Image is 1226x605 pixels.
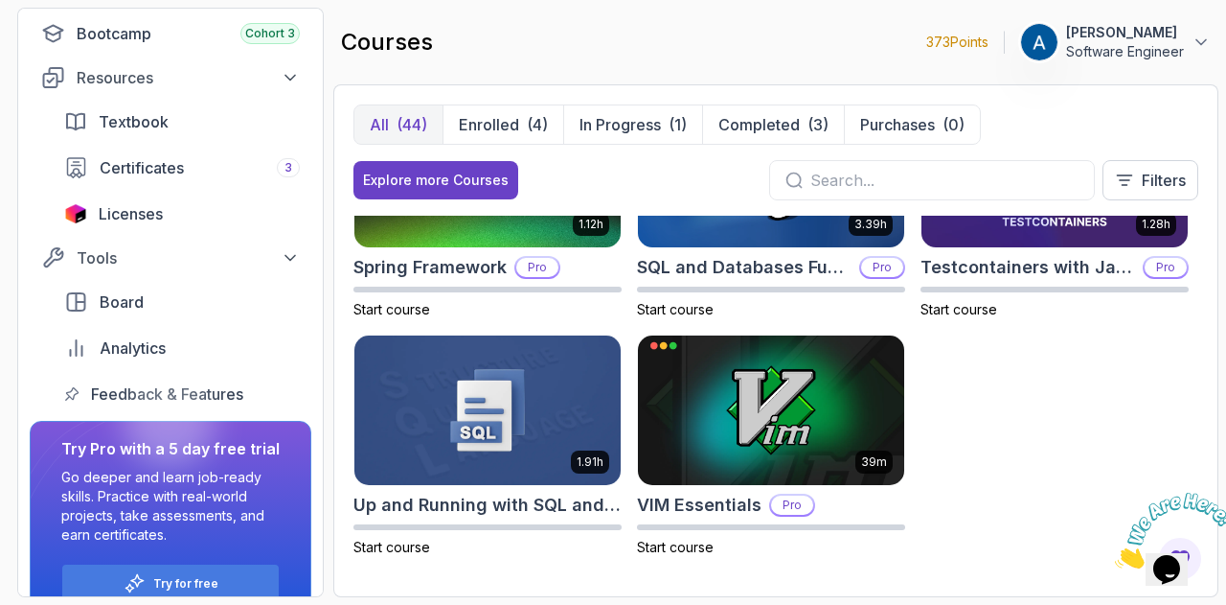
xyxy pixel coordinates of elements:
span: Start course [353,301,430,317]
p: Pro [771,496,813,515]
p: 1.91h [577,454,603,470]
a: textbook [53,103,311,141]
a: licenses [53,195,311,233]
div: (44) [397,113,427,136]
input: Search... [810,169,1078,192]
p: 39m [861,454,887,470]
p: Filters [1142,169,1186,192]
img: VIM Essentials card [638,336,904,485]
p: Software Engineer [1066,42,1184,61]
span: Feedback & Features [91,383,243,406]
a: bootcamp [30,14,311,53]
div: Resources [77,66,300,89]
a: feedback [53,375,311,413]
button: user profile image[PERSON_NAME]Software Engineer [1020,23,1211,61]
span: Cohort 3 [245,26,295,41]
p: Pro [516,258,558,277]
button: Filters [1102,160,1198,200]
a: board [53,283,311,321]
h2: SQL and Databases Fundamentals [637,254,851,281]
div: (1) [669,113,687,136]
p: 3.39h [854,217,887,232]
p: 1.28h [1142,217,1170,232]
p: Purchases [860,113,935,136]
span: Textbook [99,110,169,133]
div: Tools [77,246,300,269]
p: Pro [1145,258,1187,277]
p: Enrolled [459,113,519,136]
div: (0) [942,113,965,136]
h2: Up and Running with SQL and Databases [353,492,622,519]
button: In Progress(1) [563,105,702,144]
div: (3) [807,113,829,136]
p: Go deeper and learn job-ready skills. Practice with real-world projects, take assessments, and ea... [61,468,280,545]
iframe: chat widget [1107,485,1226,576]
button: Explore more Courses [353,161,518,199]
span: Board [100,291,144,314]
div: (4) [527,113,548,136]
p: Pro [861,258,903,277]
span: Start course [637,301,714,317]
a: analytics [53,329,311,367]
h2: Spring Framework [353,254,507,281]
img: Chat attention grabber [8,8,126,83]
p: Completed [718,113,800,136]
a: certificates [53,149,311,187]
div: Explore more Courses [363,171,509,190]
p: 1.12h [579,217,603,232]
button: Completed(3) [702,105,844,144]
button: Purchases(0) [844,105,980,144]
h2: Testcontainers with Java [920,254,1135,281]
span: Start course [920,301,997,317]
span: Licenses [99,202,163,225]
span: Analytics [100,337,166,360]
span: Start course [353,539,430,555]
span: Certificates [100,156,184,179]
h2: VIM Essentials [637,492,761,519]
p: All [370,113,389,136]
button: Resources [30,60,311,95]
span: Start course [637,539,714,555]
p: In Progress [579,113,661,136]
button: All(44) [354,105,443,144]
a: Try for free [153,576,218,592]
img: user profile image [1021,24,1057,60]
button: Enrolled(4) [443,105,563,144]
img: jetbrains icon [64,204,87,223]
h2: courses [341,27,433,58]
p: 373 Points [926,33,988,52]
img: Up and Running with SQL and Databases card [354,336,621,485]
button: Tools [30,241,311,275]
div: Bootcamp [77,22,300,45]
span: 3 [284,160,292,175]
button: Try for free [61,564,280,603]
p: [PERSON_NAME] [1066,23,1184,42]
